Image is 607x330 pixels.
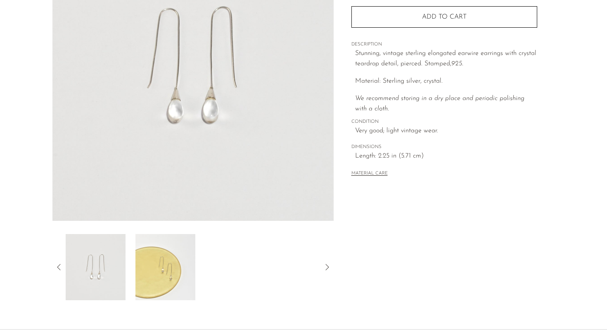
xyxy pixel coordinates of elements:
[66,234,126,300] img: Crystal Teardrop Earrings
[135,234,195,300] img: Crystal Teardrop Earrings
[355,95,524,112] i: We recommend storing in a dry place and periodic polishing with a cloth.
[351,143,537,151] span: DIMENSIONS
[351,118,537,126] span: CONDITION
[355,76,537,87] p: Material: Sterling silver, crystal.
[351,171,388,177] button: MATERIAL CARE
[351,6,537,28] button: Add to cart
[355,151,537,162] span: Length: 2.25 in (5.71 cm)
[422,14,467,20] span: Add to cart
[355,126,537,136] span: Very good; light vintage wear.
[355,48,537,69] p: Stunning, vintage sterling elongated earwire earrings with crystal teardrop detail, pierced. Stam...
[451,60,463,67] em: 925.
[351,41,537,48] span: DESCRIPTION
